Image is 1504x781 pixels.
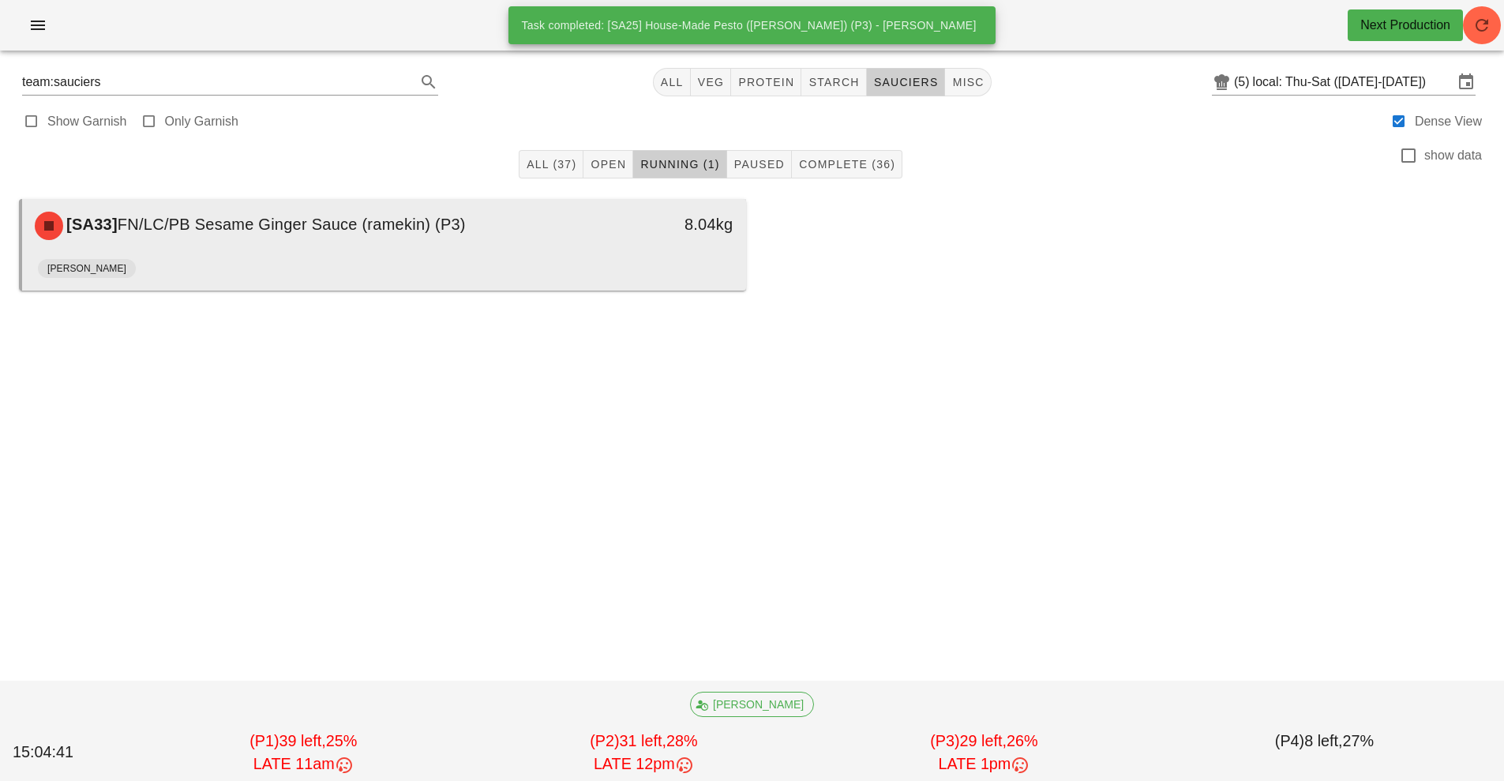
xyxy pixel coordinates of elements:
button: All (37) [519,150,583,178]
label: show data [1424,148,1482,163]
div: 8.04kg [572,212,733,237]
label: Only Garnish [165,114,238,130]
span: Complete (36) [798,158,895,171]
span: Paused [733,158,785,171]
span: sauciers [873,76,939,88]
span: starch [808,76,859,88]
span: FN/LC/PB Sesame Ginger Sauce (ramekin) (P3) [118,216,466,233]
button: Running (1) [633,150,726,178]
span: protein [737,76,794,88]
button: Paused [727,150,792,178]
button: All [653,68,691,96]
button: starch [801,68,866,96]
div: (5) [1234,74,1253,90]
button: misc [945,68,991,96]
button: protein [731,68,801,96]
span: All [660,76,684,88]
span: [PERSON_NAME] [47,259,126,278]
label: Dense View [1415,114,1482,130]
span: veg [697,76,725,88]
span: Running (1) [639,158,719,171]
div: Next Production [1360,16,1450,35]
button: Complete (36) [792,150,902,178]
button: sauciers [867,68,946,96]
span: misc [951,76,984,88]
button: Open [583,150,633,178]
label: Show Garnish [47,114,127,130]
button: veg [691,68,732,96]
span: All (37) [526,158,576,171]
span: Open [590,158,626,171]
span: [SA33] [63,216,118,233]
